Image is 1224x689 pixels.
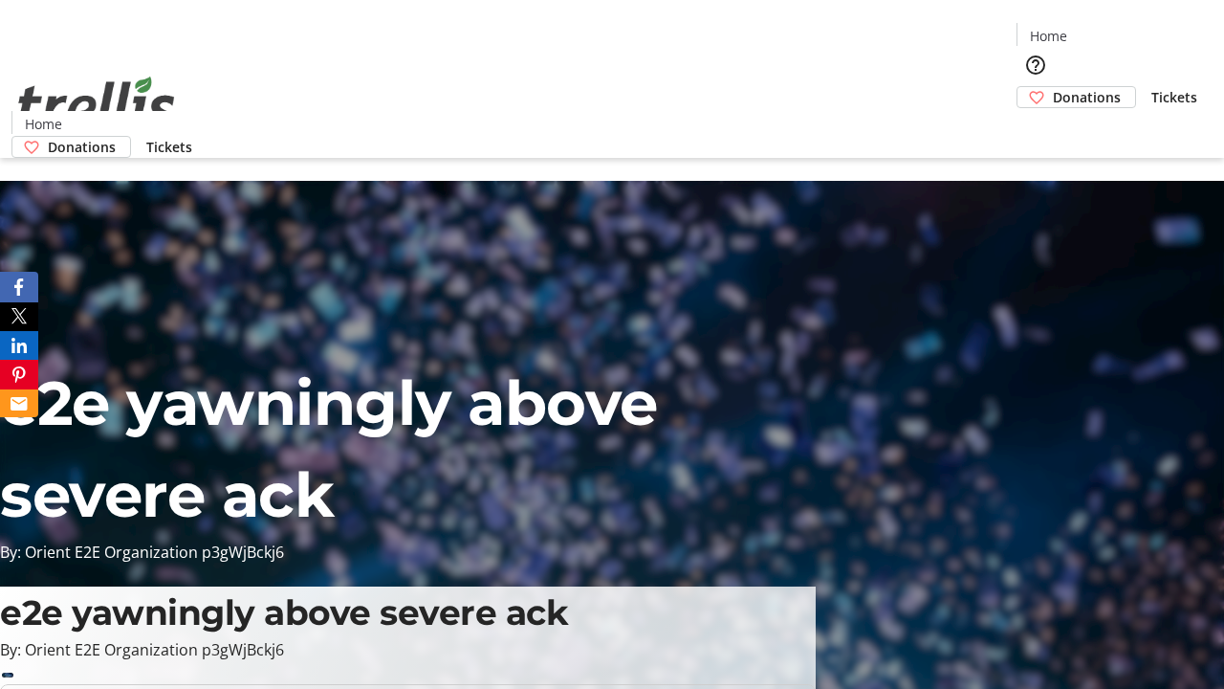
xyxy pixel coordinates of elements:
[131,137,208,157] a: Tickets
[1030,26,1067,46] span: Home
[11,136,131,158] a: Donations
[1016,86,1136,108] a: Donations
[1017,26,1079,46] a: Home
[1151,87,1197,107] span: Tickets
[12,114,74,134] a: Home
[25,114,62,134] span: Home
[1016,108,1055,146] button: Cart
[1053,87,1121,107] span: Donations
[11,56,182,151] img: Orient E2E Organization p3gWjBckj6's Logo
[1016,46,1055,84] button: Help
[146,137,192,157] span: Tickets
[1136,87,1213,107] a: Tickets
[48,137,116,157] span: Donations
